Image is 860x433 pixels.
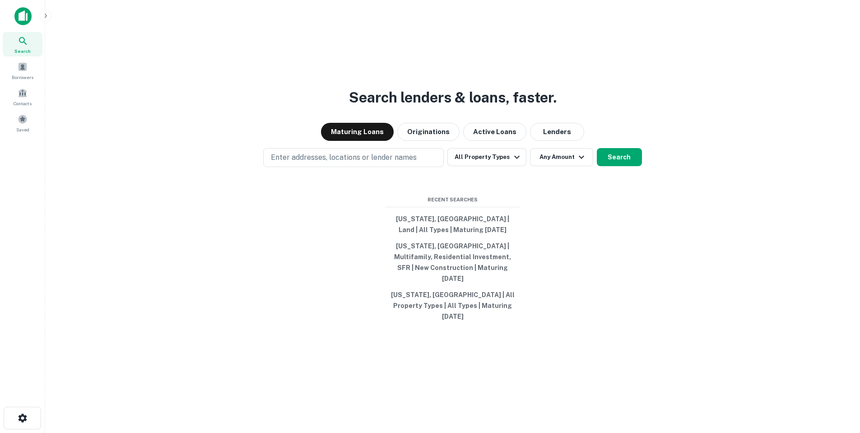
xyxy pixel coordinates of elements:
img: capitalize-icon.png [14,7,32,25]
a: Search [3,32,42,56]
button: All Property Types [447,148,526,166]
span: Recent Searches [385,196,521,204]
button: [US_STATE], [GEOGRAPHIC_DATA] | All Property Types | All Types | Maturing [DATE] [385,287,521,325]
button: [US_STATE], [GEOGRAPHIC_DATA] | Multifamily, Residential Investment, SFR | New Construction | Mat... [385,238,521,287]
span: Search [14,47,31,55]
button: Enter addresses, locations or lender names [263,148,444,167]
span: Contacts [14,100,32,107]
p: Enter addresses, locations or lender names [271,152,417,163]
button: Originations [397,123,460,141]
button: [US_STATE], [GEOGRAPHIC_DATA] | Land | All Types | Maturing [DATE] [385,211,521,238]
span: Saved [16,126,29,133]
a: Contacts [3,84,42,109]
a: Saved [3,111,42,135]
h3: Search lenders & loans, faster. [349,87,557,108]
button: Search [597,148,642,166]
iframe: Chat Widget [815,361,860,404]
button: Active Loans [463,123,526,141]
button: Maturing Loans [321,123,394,141]
button: Lenders [530,123,584,141]
button: Any Amount [530,148,593,166]
a: Borrowers [3,58,42,83]
span: Borrowers [12,74,33,81]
